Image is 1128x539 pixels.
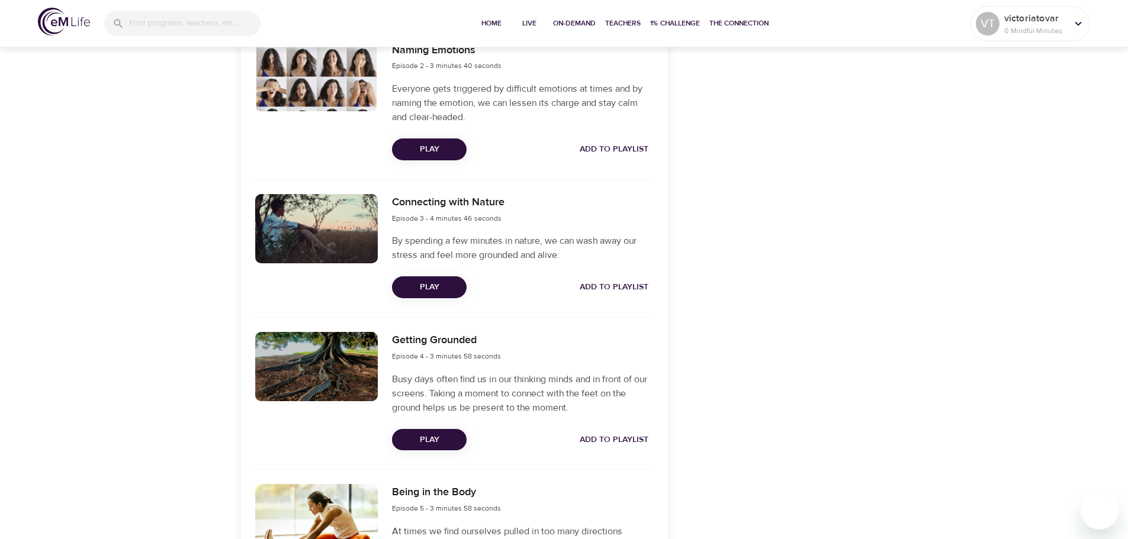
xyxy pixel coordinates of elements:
[392,42,502,59] h6: Naming Emotions
[392,138,467,160] button: Play
[575,429,653,451] button: Add to Playlist
[709,17,769,30] span: The Connection
[477,17,506,30] span: Home
[392,276,467,298] button: Play
[515,17,544,30] span: Live
[575,138,653,160] button: Add to Playlist
[392,504,501,513] span: Episode 5 - 3 minutes 58 seconds
[401,433,457,447] span: Play
[575,276,653,298] button: Add to Playlist
[38,8,90,35] img: logo
[401,142,457,157] span: Play
[650,17,700,30] span: 1% Challenge
[129,11,261,36] input: Find programs, teachers, etc...
[1004,11,1067,25] p: victoriatovar
[392,82,653,124] p: Everyone gets triggered by difficult emotions at times and by naming the emotion, we can lessen i...
[392,234,653,262] p: By spending a few minutes in nature, we can wash away our stress and feel more grounded and alive.
[976,12,1000,35] div: VT
[580,433,648,447] span: Add to Playlist
[605,17,641,30] span: Teachers
[392,372,653,415] p: Busy days often find us in our thinking minds and in front of our screens. Taking a moment to con...
[392,332,501,349] h6: Getting Grounded
[1004,25,1067,36] p: 0 Mindful Minutes
[392,194,504,211] h6: Connecting with Nature
[580,280,648,295] span: Add to Playlist
[392,61,502,70] span: Episode 2 - 3 minutes 40 seconds
[580,142,648,157] span: Add to Playlist
[401,280,457,295] span: Play
[392,429,467,451] button: Play
[392,214,502,223] span: Episode 3 - 4 minutes 46 seconds
[392,484,501,501] h6: Being in the Body
[553,17,596,30] span: On-Demand
[392,351,501,361] span: Episode 4 - 3 minutes 58 seconds
[1081,492,1119,530] iframe: Button to launch messaging window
